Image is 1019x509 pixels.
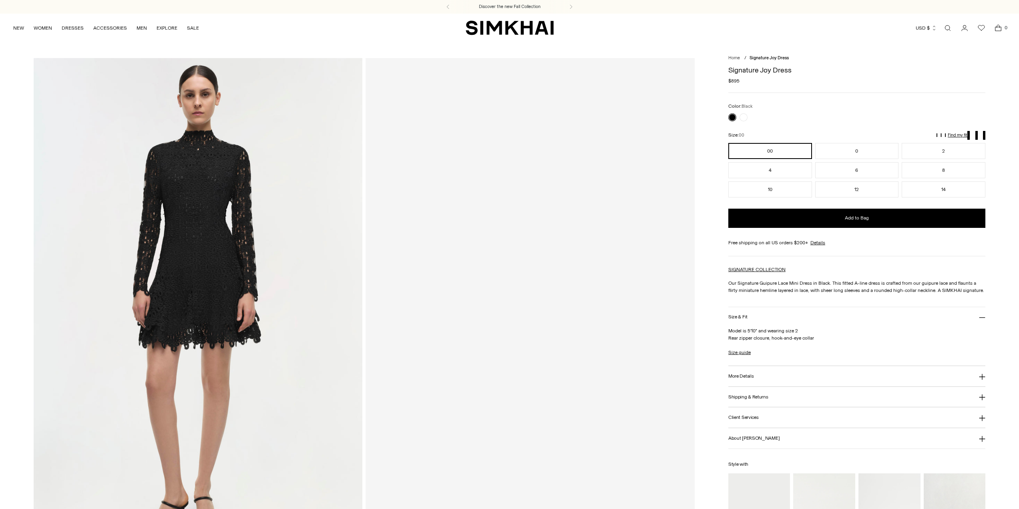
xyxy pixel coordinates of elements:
[13,19,24,37] a: NEW
[728,307,985,328] button: Size & Fit
[728,407,985,428] button: Client Services
[815,143,899,159] button: 0
[902,162,985,178] button: 8
[728,143,812,159] button: 00
[34,19,52,37] a: WOMEN
[815,181,899,197] button: 12
[728,428,985,449] button: About [PERSON_NAME]
[728,314,748,320] h3: Size & Fit
[728,66,985,74] h1: Signature Joy Dress
[810,239,825,246] a: Details
[187,19,199,37] a: SALE
[728,327,985,342] p: Model is 5'10" and wearing size 2 Rear zipper closure, hook-and-eye collar
[916,19,937,37] button: USD $
[728,239,985,246] div: Free shipping on all US orders $200+
[728,374,754,379] h3: More Details
[728,394,768,400] h3: Shipping & Returns
[466,20,554,36] a: SIMKHAI
[728,77,740,84] span: $895
[845,215,869,221] span: Add to Bag
[728,366,985,386] button: More Details
[728,349,751,356] a: Size guide
[728,181,812,197] button: 10
[739,133,744,138] span: 00
[1002,24,1009,31] span: 0
[479,4,541,10] a: Discover the new Fall Collection
[728,436,780,441] h3: About [PERSON_NAME]
[742,104,753,109] span: Black
[728,280,985,294] p: Our Signature Guipure Lace Mini Dress in Black. This fitted A-line dress is crafted from our guip...
[728,415,759,420] h3: Client Services
[902,181,985,197] button: 14
[973,20,989,36] a: Wishlist
[137,19,147,37] a: MEN
[62,19,84,37] a: DRESSES
[728,55,740,60] a: Home
[728,162,812,178] button: 4
[728,209,985,228] button: Add to Bag
[728,462,985,467] h6: Style with
[93,19,127,37] a: ACCESSORIES
[815,162,899,178] button: 6
[902,143,985,159] button: 2
[957,20,973,36] a: Go to the account page
[728,55,985,62] nav: breadcrumbs
[744,55,746,62] div: /
[940,20,956,36] a: Open search modal
[728,103,753,110] label: Color:
[157,19,177,37] a: EXPLORE
[750,55,789,60] span: Signature Joy Dress
[728,131,744,139] label: Size:
[728,387,985,407] button: Shipping & Returns
[728,267,786,272] a: SIGNATURE COLLECTION
[990,20,1006,36] a: Open cart modal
